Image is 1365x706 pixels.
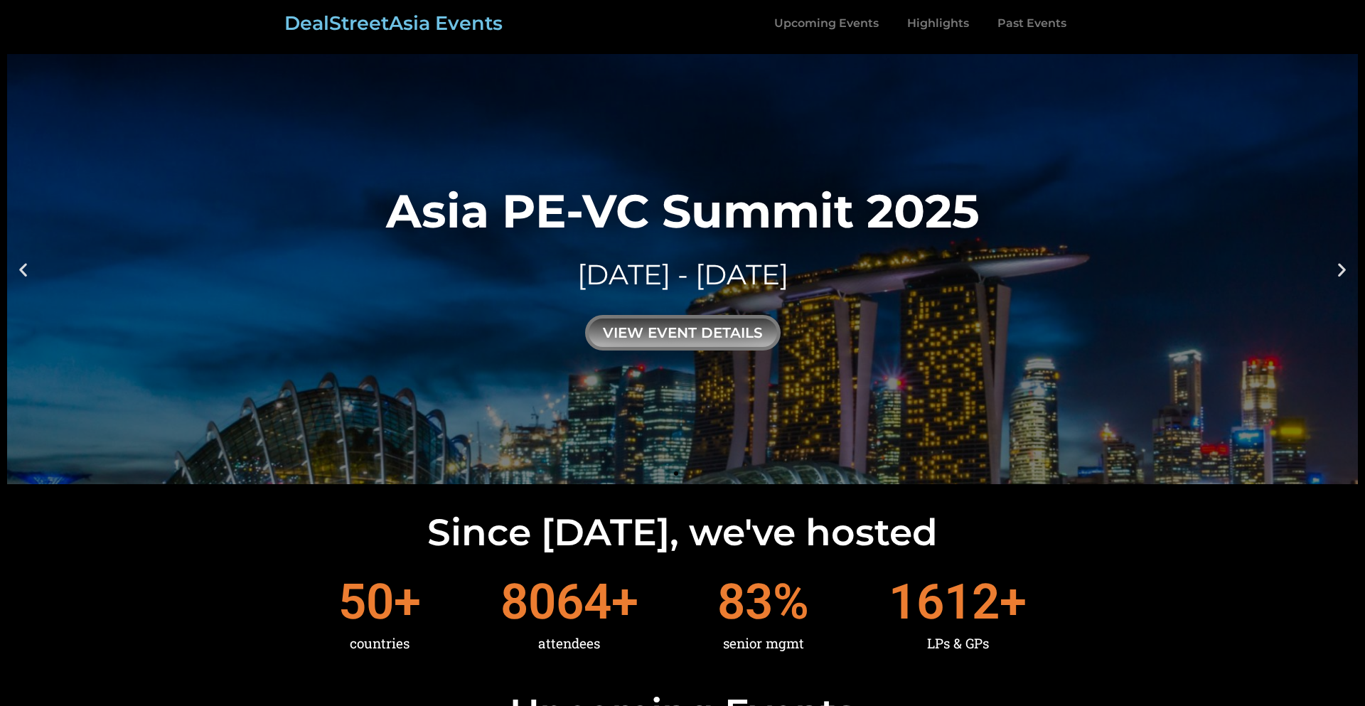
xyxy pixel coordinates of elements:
div: view event details [585,315,781,351]
div: Previous slide [14,260,32,278]
span: 8064 [500,577,611,626]
span: + [1000,577,1027,626]
div: [DATE] - [DATE] [386,255,980,294]
div: senior mgmt [717,626,809,660]
a: Highlights [893,7,983,40]
h2: Since [DATE], we've hosted [7,514,1358,551]
a: Past Events [983,7,1081,40]
span: Go to slide 1 [674,471,678,476]
a: Upcoming Events [760,7,893,40]
div: countries [338,626,421,660]
div: attendees [500,626,638,660]
span: + [611,577,638,626]
div: Asia PE-VC Summit 2025 [386,188,980,234]
span: 83 [717,577,773,626]
span: % [773,577,809,626]
div: LPs & GPs [889,626,1027,660]
div: Next slide [1333,260,1351,278]
span: Go to slide 2 [687,471,691,476]
a: Asia PE-VC Summit 2025[DATE] - [DATE]view event details [7,54,1358,484]
span: 50 [338,577,394,626]
a: DealStreetAsia Events [284,11,503,35]
span: 1612 [889,577,1000,626]
span: + [394,577,421,626]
